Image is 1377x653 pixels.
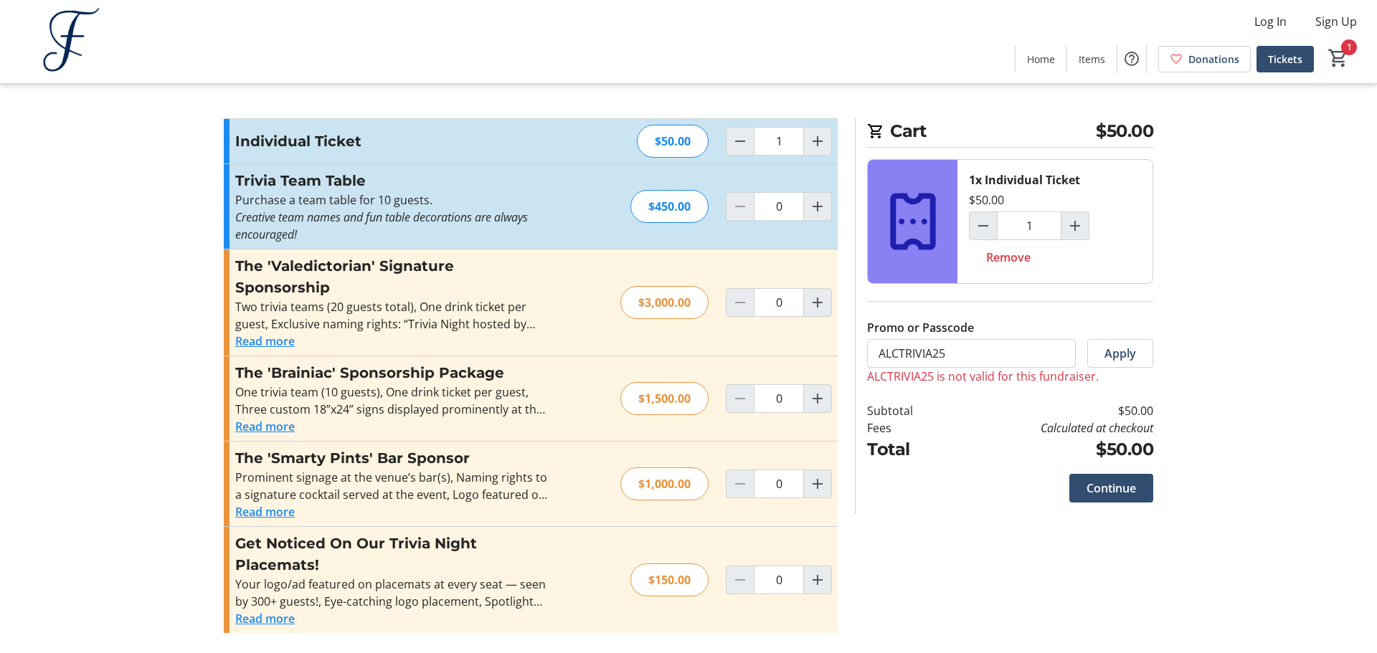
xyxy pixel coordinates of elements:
span: Log In [1254,13,1287,30]
div: 1x Individual Ticket [969,171,1080,189]
h3: Individual Ticket [235,130,549,152]
div: $50.00 [637,125,709,158]
a: Home [1016,46,1066,72]
div: $450.00 [630,190,709,223]
button: Increment by one [804,128,831,155]
td: $50.00 [950,402,1153,419]
a: Donations [1158,46,1251,72]
button: Cart [1325,45,1351,71]
div: Two trivia teams (20 guests total), One drink ticket per guest, Exclusive naming rights: “Trivia ... [235,298,549,333]
div: One trivia team (10 guests), One drink ticket per guest, Three custom 18”x24” signs displayed pro... [235,383,549,418]
div: $150.00 [630,563,709,596]
td: $50.00 [950,437,1153,462]
em: Creative team names and fun table decorations are always encouraged! [235,209,528,242]
h2: Cart [867,118,1153,148]
input: Trivia Team Table Quantity [754,192,804,221]
p: ALCTRIVIA25 is not valid for this fundraiser. [867,368,1153,385]
button: Log In [1243,10,1298,33]
input: The 'Valedictorian' Signature Sponsorship Quantity [754,288,804,317]
button: Increment by one [804,289,831,316]
td: Calculated at checkout [950,419,1153,437]
button: Increment by one [1061,212,1089,239]
span: Sign Up [1315,13,1357,30]
p: Purchase a team table for 10 guests. [235,191,549,209]
label: Promo or Passcode [867,319,974,336]
button: Apply [1087,339,1153,368]
td: Subtotal [867,402,950,419]
span: Home [1027,52,1055,67]
input: Enter promo or passcode [867,339,1076,368]
button: Remove [969,243,1048,272]
input: The 'Smarty Pints' Bar Sponsor Quantity [754,470,804,498]
button: Read more [235,418,295,435]
span: Items [1079,52,1105,67]
h3: The 'Valedictorian' Signature Sponsorship [235,255,549,298]
td: Fees [867,419,950,437]
div: $1,000.00 [620,467,709,500]
button: Read more [235,610,295,627]
span: Apply [1104,345,1136,362]
button: Increment by one [804,193,831,220]
a: Items [1067,46,1117,72]
button: Read more [235,333,295,350]
div: $50.00 [969,191,1004,209]
h3: Get Noticed On Our Trivia Night Placemats! [235,533,549,576]
button: Help [1117,44,1146,73]
button: Decrement by one [727,128,754,155]
input: Individual Ticket Quantity [997,211,1061,240]
input: Get Noticed On Our Trivia Night Placemats! Quantity [754,566,804,594]
h3: The 'Smarty Pints' Bar Sponsor [235,447,549,469]
button: Sign Up [1304,10,1368,33]
input: The 'Brainiac' Sponsorship Package Quantity [754,384,804,413]
div: $1,500.00 [620,382,709,415]
a: Tickets [1257,46,1314,72]
div: Your logo/ad featured on placemats at every seat — seen by 300+ guests!, Eye-catching logo placem... [235,576,549,610]
button: Decrement by one [970,212,997,239]
td: Total [867,437,950,462]
span: Donations [1188,52,1239,67]
span: Continue [1087,480,1136,497]
span: $50.00 [1096,118,1153,144]
input: Individual Ticket Quantity [754,127,804,156]
button: Continue [1069,474,1153,502]
div: Prominent signage at the venue’s bar(s), Naming rights to a signature cocktail served at the even... [235,469,549,503]
div: $3,000.00 [620,286,709,319]
button: Increment by one [804,470,831,497]
h3: Trivia Team Table [235,170,549,191]
span: Tickets [1268,52,1302,67]
img: Fontbonne, The Early College of Boston's Logo [9,6,136,77]
button: Increment by one [804,385,831,412]
h3: The 'Brainiac' Sponsorship Package [235,362,549,383]
span: Remove [986,249,1031,266]
button: Increment by one [804,566,831,594]
button: Read more [235,503,295,520]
